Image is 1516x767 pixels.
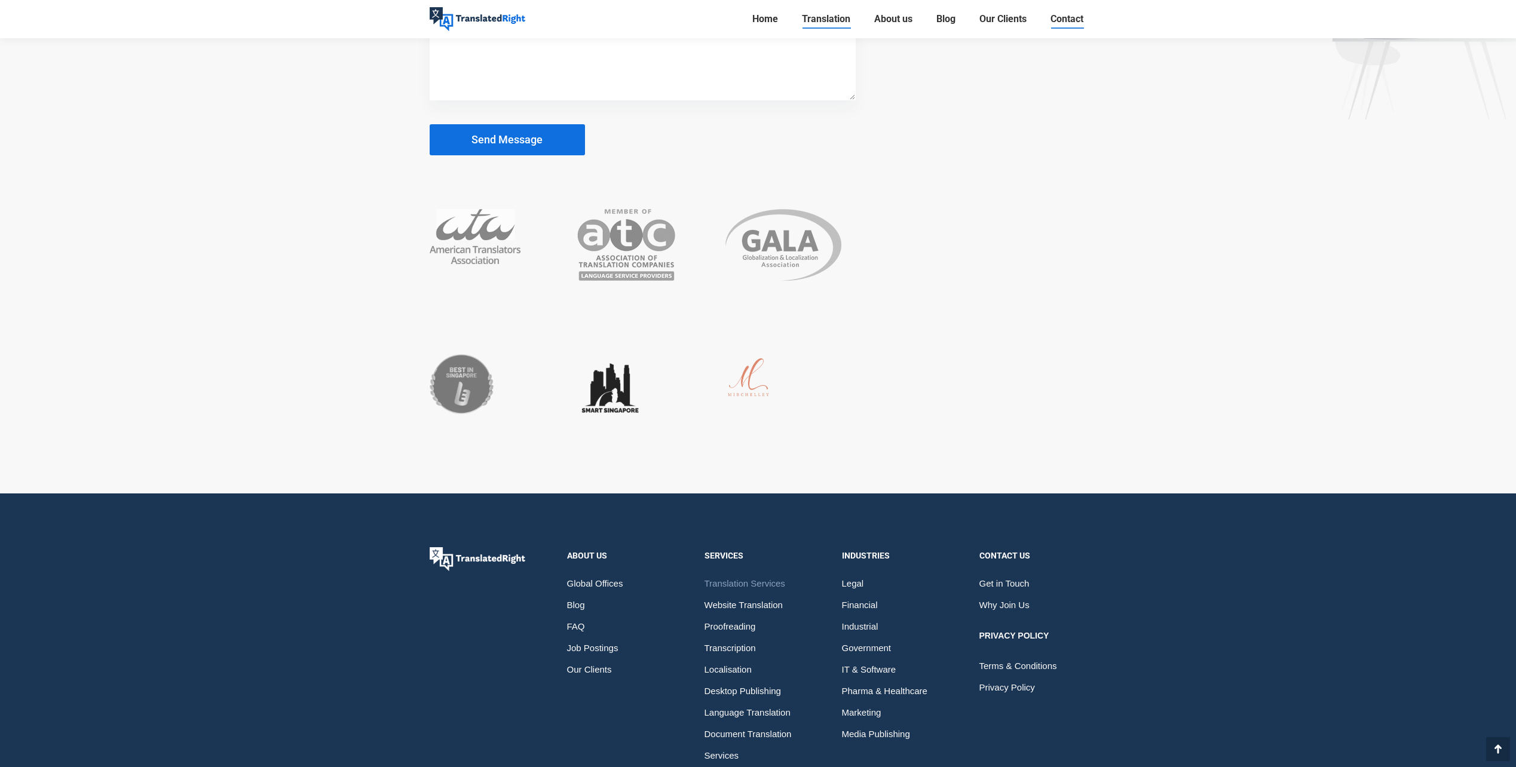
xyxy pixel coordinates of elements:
[979,573,1030,594] span: Get in Touch
[979,677,1087,698] a: Privacy Policy
[842,680,927,702] span: Pharma & Healthcare
[842,637,950,659] a: Government
[979,655,1057,677] span: Terms & Conditions
[705,680,781,702] span: Desktop Publishing
[705,637,756,659] span: Transcription
[842,637,892,659] span: Government
[798,11,854,27] a: Translation
[567,616,675,637] a: FAQ
[705,723,812,766] a: Document Translation Services
[705,616,812,637] a: Proofreading
[842,547,950,564] div: Industries
[1051,13,1083,25] span: Contact
[749,11,782,27] a: Home
[842,659,950,680] a: IT & Software
[567,637,675,659] a: Job Postings
[705,702,812,723] a: Language Translation
[1047,11,1087,27] a: Contact
[979,13,1027,25] span: Our Clients
[567,547,675,564] div: About Us
[705,616,756,637] span: Proofreading
[979,594,1087,616] a: Why Join Us
[842,702,950,723] a: Marketing
[567,594,675,616] a: Blog
[705,547,812,564] div: Services
[705,680,812,702] a: Desktop Publishing
[705,573,812,594] a: Translation Services
[567,594,585,616] span: Blog
[705,702,791,723] span: Language Translation
[842,594,950,616] a: Financial
[842,573,864,594] span: Legal
[842,680,950,702] a: Pharma & Healthcare
[936,13,955,25] span: Blog
[471,134,543,146] span: Send Message
[842,594,878,616] span: Financial
[705,573,785,594] span: Translation Services
[874,13,912,25] span: About us
[979,573,1087,594] a: Get in Touch
[567,573,675,594] a: Global Offices
[567,637,618,659] span: Job Postings
[705,594,812,616] a: Website Translation
[430,16,856,100] textarea: How can we help you?
[577,209,675,281] img: Member of Association of Translation Companies
[705,637,812,659] a: Transcription
[979,594,1030,616] span: Why Join Us
[842,723,910,745] span: Media Publishing
[979,677,1035,698] span: Privacy Policy
[871,11,916,27] a: About us
[567,616,585,637] span: FAQ
[979,547,1087,564] div: Contact us
[979,655,1087,677] a: Terms & Conditions
[567,659,675,680] a: Our Clients
[933,11,959,27] a: Blog
[752,13,778,25] span: Home
[842,573,950,594] a: Legal
[842,616,950,637] a: Industrial
[430,124,585,155] button: Send Message
[842,702,881,723] span: Marketing
[567,659,612,680] span: Our Clients
[976,11,1030,27] a: Our Clients
[842,659,896,680] span: IT & Software
[430,354,494,414] img: Best in Singapore
[842,616,878,637] span: Industrial
[802,13,850,25] span: Translation
[430,7,525,31] img: Translated Right
[705,594,783,616] span: Website Translation
[567,573,623,594] span: Global Offices
[842,723,950,745] a: Media Publishing
[705,659,752,680] span: Localisation
[705,659,812,680] a: Localisation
